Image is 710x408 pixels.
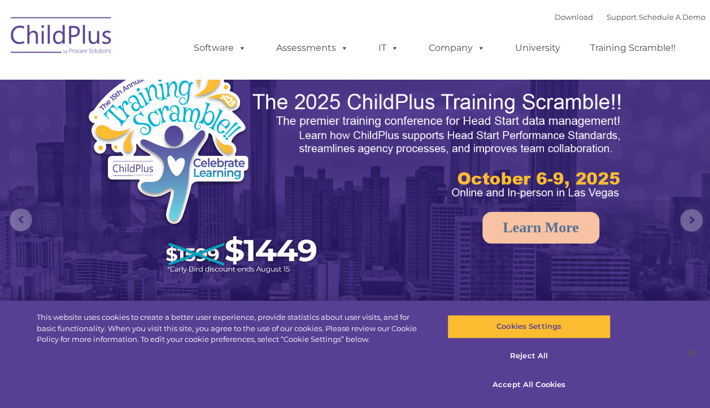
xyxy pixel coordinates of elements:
[555,12,705,21] font: |
[5,9,118,66] img: ChildPlus by Procare Solutions
[182,37,258,59] a: Software
[607,12,637,21] a: Support
[504,37,572,59] a: University
[157,75,191,83] span: Last name
[639,12,705,21] a: Schedule A Demo
[447,344,611,368] button: Reject All
[447,373,611,397] button: Accept All Cookies
[679,341,704,366] button: Close
[157,121,205,129] span: Phone number
[265,37,360,59] a: Assessments
[367,37,410,59] a: IT
[482,212,599,244] a: Learn More
[555,12,593,21] a: Download
[579,37,687,59] a: Training Scramble!!
[417,37,496,59] a: Company
[447,315,611,338] button: Cookies Settings
[37,312,426,345] div: This website uses cookies to create a better user experience, provide statistics about user visit...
